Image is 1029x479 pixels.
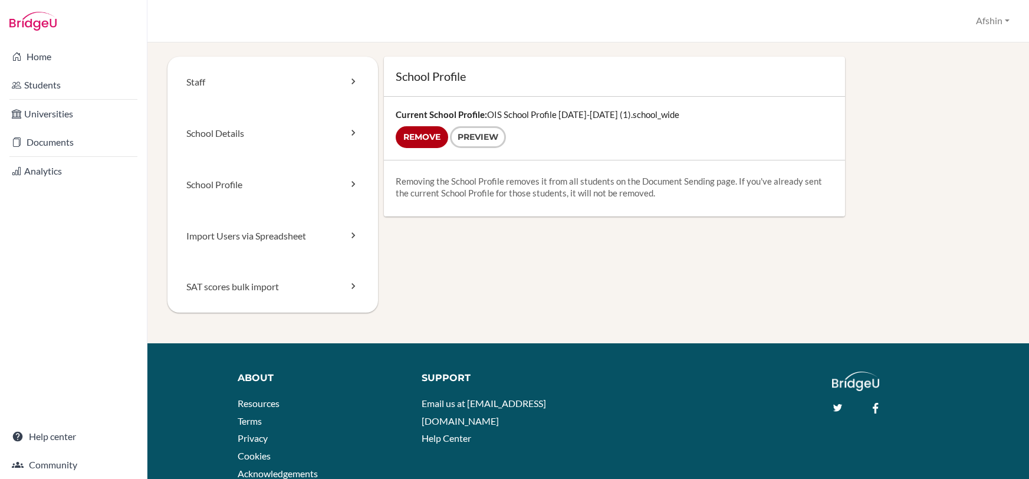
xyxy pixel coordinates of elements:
[238,398,280,409] a: Resources
[238,450,271,461] a: Cookies
[396,126,448,148] input: Remove
[396,109,487,120] strong: Current School Profile:
[422,432,471,444] a: Help Center
[2,73,144,97] a: Students
[2,425,144,448] a: Help center
[238,432,268,444] a: Privacy
[422,372,578,385] div: Support
[971,10,1015,32] button: Afshin
[396,68,834,84] h1: School Profile
[238,468,318,479] a: Acknowledgements
[167,108,378,159] a: School Details
[238,372,404,385] div: About
[167,159,378,211] a: School Profile
[9,12,57,31] img: Bridge-U
[384,97,846,160] div: OIS School Profile [DATE]-[DATE] (1).school_wide
[167,211,378,262] a: Import Users via Spreadsheet
[2,45,144,68] a: Home
[396,175,834,199] p: Removing the School Profile removes it from all students on the Document Sending page. If you've ...
[832,372,880,391] img: logo_white@2x-f4f0deed5e89b7ecb1c2cc34c3e3d731f90f0f143d5ea2071677605dd97b5244.png
[2,159,144,183] a: Analytics
[2,130,144,154] a: Documents
[450,126,506,148] a: Preview
[238,415,262,426] a: Terms
[167,261,378,313] a: SAT scores bulk import
[422,398,546,426] a: Email us at [EMAIL_ADDRESS][DOMAIN_NAME]
[167,57,378,108] a: Staff
[2,453,144,477] a: Community
[2,102,144,126] a: Universities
